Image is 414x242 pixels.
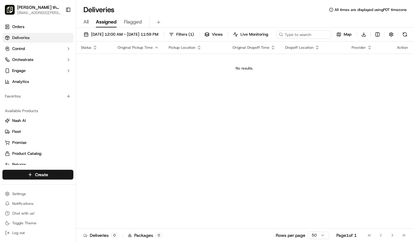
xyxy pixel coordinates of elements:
span: Promise [12,140,26,145]
span: Assigned [96,18,117,26]
span: Map [344,32,352,37]
span: Log out [12,230,25,235]
button: Toggle Theme [2,219,73,227]
img: Nick the Greek (Petaluma) [5,5,15,15]
h1: Deliveries [83,5,114,15]
button: Promise [2,138,73,148]
div: Page 1 of 1 [336,232,357,238]
button: Views [202,30,225,39]
a: Returns [5,162,71,167]
button: Log out [2,229,73,237]
span: Original Dropoff Time [233,45,269,50]
button: [DATE] 12:00 AM - [DATE] 11:59 PM [81,30,161,39]
span: Engage [12,68,26,73]
span: All times are displayed using PDT timezone [335,7,407,12]
span: Status [81,45,91,50]
a: Promise [5,140,71,145]
span: Dropoff Location [285,45,314,50]
button: Live Monitoring [230,30,271,39]
span: Notifications [12,201,33,206]
span: Product Catalog [12,151,41,156]
span: Original Pickup Time [118,45,153,50]
span: Control [12,46,25,52]
div: No results. [79,66,410,71]
button: Fleet [2,127,73,137]
button: Notifications [2,199,73,208]
div: 0 [156,233,162,238]
button: Create [2,170,73,180]
span: Pickup Location [169,45,195,50]
span: Views [212,32,223,37]
div: Favorites [2,91,73,101]
div: Packages [128,232,162,238]
span: Toggle Theme [12,221,37,226]
span: Settings [12,191,26,196]
a: Fleet [5,129,71,134]
input: Type to search [276,30,331,39]
div: Available Products [2,106,73,116]
button: [PERSON_NAME] the Greek (Petaluma) [17,4,61,10]
a: Product Catalog [5,151,71,156]
span: Deliveries [12,35,30,41]
span: Returns [12,162,26,167]
button: Nash AI [2,116,73,126]
a: Nash AI [5,118,71,123]
div: 0 [111,233,118,238]
button: Filters(1) [166,30,197,39]
div: Deliveries [83,232,118,238]
span: Live Monitoring [240,32,268,37]
button: Map [334,30,354,39]
span: Orchestrate [12,57,33,62]
span: Create [35,172,48,178]
button: Settings [2,190,73,198]
span: All [83,18,89,26]
a: Orders [2,22,73,32]
span: Chat with us! [12,211,34,216]
a: Deliveries [2,33,73,43]
button: Returns [2,160,73,169]
button: [EMAIL_ADDRESS][PERSON_NAME][DOMAIN_NAME] [17,10,61,15]
button: Chat with us! [2,209,73,218]
span: Analytics [12,79,29,84]
span: [DATE] 12:00 AM - [DATE] 11:59 PM [91,32,158,37]
div: Action [397,45,408,50]
span: Orders [12,24,24,30]
button: Nick the Greek (Petaluma)[PERSON_NAME] the Greek (Petaluma)[EMAIL_ADDRESS][PERSON_NAME][DOMAIN_NAME] [2,2,63,17]
span: Provider [352,45,366,50]
span: ( 1 ) [188,32,194,37]
span: Fleet [12,129,21,134]
span: Filters [176,32,194,37]
button: Refresh [401,30,409,39]
button: Control [2,44,73,54]
a: Analytics [2,77,73,87]
button: Engage [2,66,73,76]
button: Product Catalog [2,149,73,158]
span: Flagged [124,18,142,26]
button: Orchestrate [2,55,73,65]
p: Rows per page [276,232,305,238]
span: Nash AI [12,118,26,123]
